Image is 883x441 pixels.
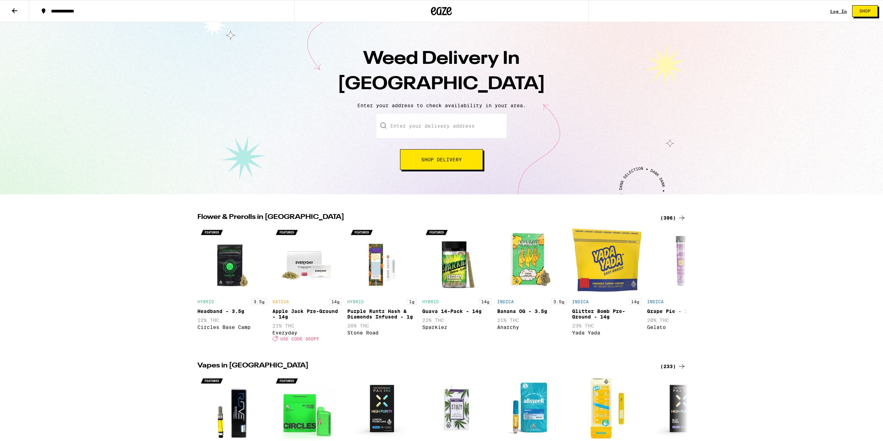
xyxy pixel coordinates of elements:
p: 1g [407,298,417,305]
div: Apple Jack Pre-Ground - 14g [272,308,342,320]
div: Banana OG - 3.5g [497,308,567,314]
button: Shop [852,5,878,17]
img: Circles Base Camp - Headband - 3.5g [197,226,267,295]
p: 23% THC [572,323,642,329]
p: Enter your address to check availability in your area. [7,103,876,108]
div: Open page for Headband - 3.5g from Circles Base Camp [197,226,267,345]
input: Enter your delivery address [376,114,507,138]
p: 3.5g [252,298,267,305]
div: Glitter Bomb Pre-Ground - 14g [572,308,642,320]
img: Sparkiez - Guava 14-Pack - 14g [422,226,492,295]
p: 14g [479,298,492,305]
div: Open page for Grape Pie - 1g from Gelato [647,226,716,345]
img: Everyday - Apple Jack Pre-Ground - 14g [272,226,342,295]
a: Log In [830,9,847,14]
div: Yada Yada [572,330,642,336]
p: 21% THC [272,323,342,329]
h1: Weed Delivery In [320,46,563,97]
img: Stone Road - Purple Runtz Hash & Diamonds Infused - 1g [347,226,417,295]
div: Anarchy [497,324,567,330]
p: INDICA [647,299,664,304]
div: Sparkiez [422,324,492,330]
p: SATIVA [272,299,289,304]
a: Shop [847,5,883,17]
a: (396) [660,214,686,222]
img: Yada Yada - Glitter Bomb Pre-Ground - 14g [572,226,642,295]
div: Circles Base Camp [197,324,267,330]
div: Stone Road [347,330,417,336]
p: 22% THC [197,317,267,323]
p: 26% THC [347,323,417,329]
div: Grape Pie - 1g [647,308,716,314]
h2: Vapes in [GEOGRAPHIC_DATA] [197,362,652,371]
div: Open page for Guava 14-Pack - 14g from Sparkiez [422,226,492,345]
div: Purple Runtz Hash & Diamonds Infused - 1g [347,308,417,320]
div: Guava 14-Pack - 14g [422,308,492,314]
p: 14g [329,298,342,305]
img: Anarchy - Banana OG - 3.5g [497,226,567,295]
p: HYBRID [197,299,214,304]
img: Gelato - Grape Pie - 1g [647,226,716,295]
p: HYBRID [347,299,364,304]
p: 21% THC [497,317,567,323]
div: Everyday [272,330,342,336]
p: INDICA [497,299,514,304]
p: 22% THC [422,317,492,323]
p: 3.5g [551,298,567,305]
span: Shop Delivery [421,157,462,162]
div: Gelato [647,324,716,330]
a: (233) [660,362,686,371]
p: HYBRID [422,299,439,304]
span: USE CODE 35OFF [280,336,319,341]
p: INDICA [572,299,589,304]
p: 20% THC [647,317,716,323]
div: Headband - 3.5g [197,308,267,314]
p: 14g [629,298,642,305]
div: Open page for Glitter Bomb Pre-Ground - 14g from Yada Yada [572,226,642,345]
button: Shop Delivery [400,149,483,170]
div: Open page for Banana OG - 3.5g from Anarchy [497,226,567,345]
div: Open page for Purple Runtz Hash & Diamonds Infused - 1g from Stone Road [347,226,417,345]
div: Open page for Apple Jack Pre-Ground - 14g from Everyday [272,226,342,345]
span: Shop [859,9,871,13]
span: [GEOGRAPHIC_DATA] [338,75,545,93]
h2: Flower & Prerolls in [GEOGRAPHIC_DATA] [197,214,652,222]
